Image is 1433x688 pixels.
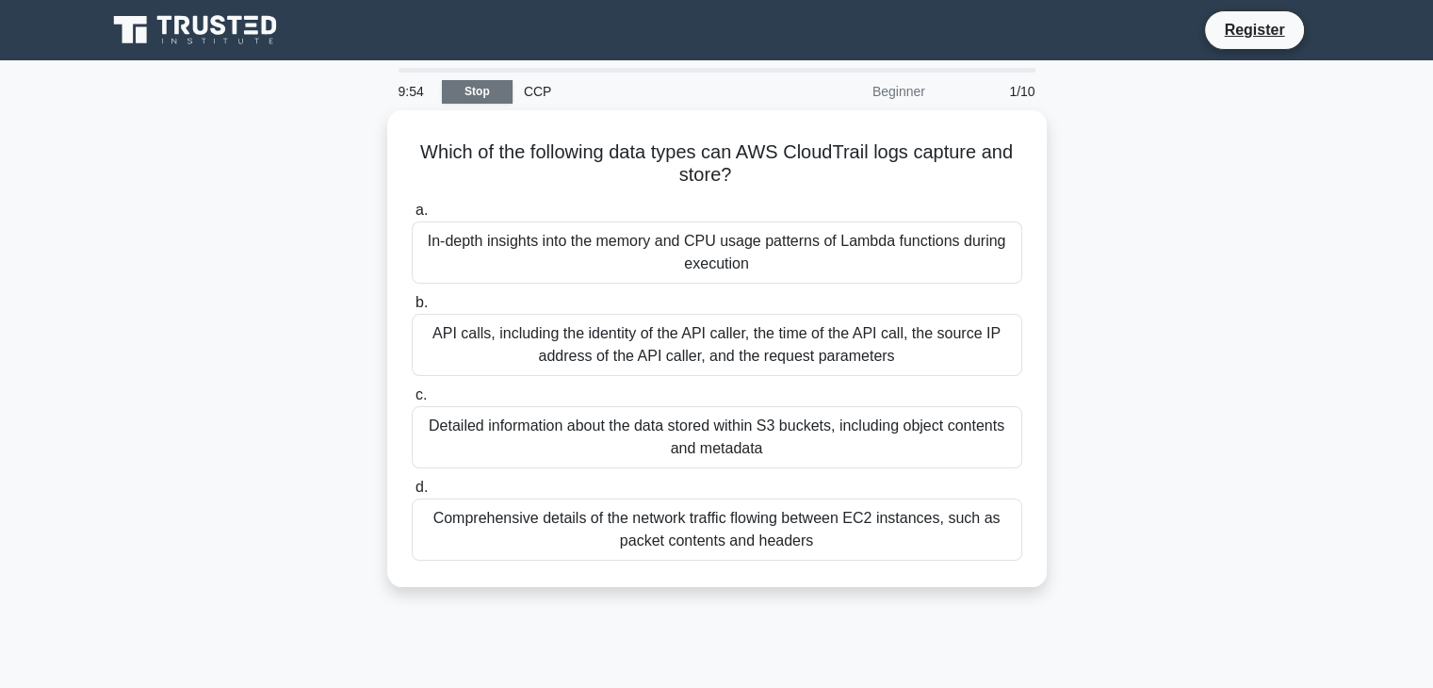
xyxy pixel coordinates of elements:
[412,314,1022,376] div: API calls, including the identity of the API caller, the time of the API call, the source IP addr...
[412,499,1022,561] div: Comprehensive details of the network traffic flowing between EC2 instances, such as packet conten...
[412,221,1022,284] div: In-depth insights into the memory and CPU usage patterns of Lambda functions during execution
[415,386,427,402] span: c.
[936,73,1047,110] div: 1/10
[387,73,442,110] div: 9:54
[415,479,428,495] span: d.
[513,73,772,110] div: CCP
[410,140,1024,188] h5: Which of the following data types can AWS CloudTrail logs capture and store?
[412,406,1022,468] div: Detailed information about the data stored within S3 buckets, including object contents and metadata
[415,294,428,310] span: b.
[442,80,513,104] a: Stop
[1213,18,1295,41] a: Register
[415,202,428,218] span: a.
[772,73,936,110] div: Beginner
